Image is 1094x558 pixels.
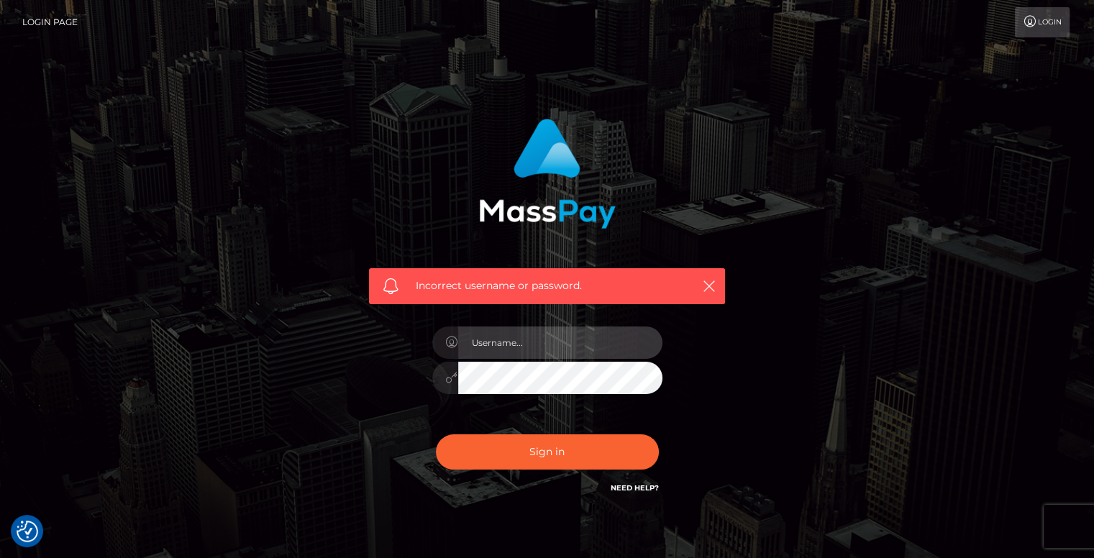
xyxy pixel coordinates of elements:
img: Revisit consent button [17,521,38,542]
button: Sign in [436,434,659,470]
a: Login Page [22,7,78,37]
a: Need Help? [611,483,659,493]
a: Login [1015,7,1070,37]
span: Incorrect username or password. [416,278,678,293]
button: Consent Preferences [17,521,38,542]
img: MassPay Login [479,119,616,229]
input: Username... [458,326,662,359]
